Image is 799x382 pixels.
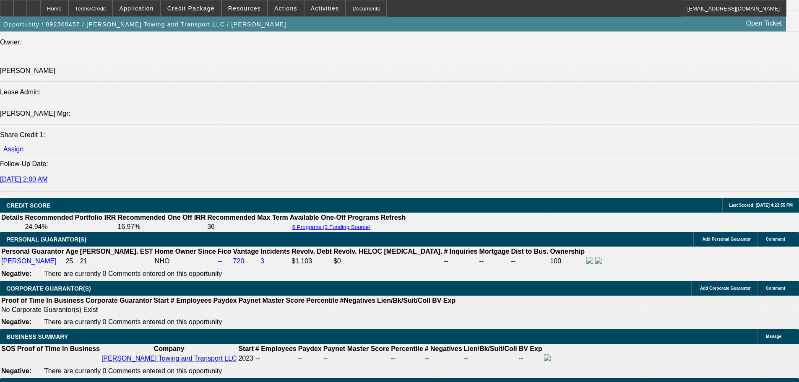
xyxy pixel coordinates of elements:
[238,354,254,363] td: 2023
[207,223,289,231] td: 36
[44,318,222,325] span: There are currently 0 Comments entered on this opportunity
[1,318,31,325] b: Negative:
[113,0,160,16] button: Application
[119,5,154,12] span: Application
[444,248,477,255] b: # Inquiries
[291,248,332,255] b: Revolv. Debt
[155,248,216,255] b: Home Owner Since
[255,355,260,362] span: --
[380,213,406,222] th: Refresh
[1,270,31,277] b: Negative:
[6,285,91,292] span: CORPORATE GUARANTOR(S)
[391,345,423,352] b: Percentile
[167,5,215,12] span: Credit Package
[24,223,116,231] td: 24.94%
[464,345,517,352] b: Lien/Bk/Suit/Coll
[479,257,510,266] td: --
[17,345,100,353] th: Proof of Time In Business
[702,237,751,242] span: Add Personal Guarantor
[3,146,23,153] a: Assign
[171,297,212,304] b: # Employees
[333,248,442,255] b: Revolv. HELOC [MEDICAL_DATA].
[519,345,542,352] b: BV Exp
[274,5,297,12] span: Actions
[207,213,289,222] th: Recommended Max Term
[3,21,286,28] span: Opportunity / 092500457 / [PERSON_NAME] Towing and Transport LLC / [PERSON_NAME]
[298,354,322,363] td: --
[260,257,264,265] a: 3
[65,257,78,266] td: 25
[213,297,237,304] b: Paydex
[432,297,455,304] b: BV Exp
[80,257,154,266] td: 21
[766,286,785,291] span: Comment
[743,16,785,31] a: Open Ticket
[154,257,216,266] td: NHO
[1,213,23,222] th: Details
[1,306,459,314] td: No Corporate Guarantor(s) Exist
[86,297,152,304] b: Corporate Guarantor
[511,248,549,255] b: Dist to Bus.
[306,297,338,304] b: Percentile
[425,355,462,362] div: --
[290,223,373,231] button: 6 Programs (3 Funding Source)
[700,286,751,291] span: Add Corporate Guarantor
[44,367,222,374] span: There are currently 0 Comments entered on this opportunity
[323,345,389,352] b: Paynet Master Score
[161,0,221,16] button: Credit Package
[239,297,305,304] b: Paynet Master Score
[550,248,585,255] b: Ownership
[766,237,785,242] span: Comment
[255,345,297,352] b: # Employees
[102,355,237,362] a: [PERSON_NAME] Towing and Transport LLC
[323,355,389,362] div: --
[260,248,290,255] b: Incidents
[44,270,222,277] span: There are currently 0 Comments entered on this opportunity
[333,257,443,266] td: $0
[595,257,602,264] img: linkedin-icon.png
[233,257,245,265] a: 720
[377,297,430,304] b: Lien/Bk/Suit/Coll
[305,0,346,16] button: Activities
[24,213,116,222] th: Recommended Portfolio IRR
[1,345,16,353] th: SOS
[233,248,259,255] b: Vantage
[586,257,593,264] img: facebook-icon.png
[298,345,322,352] b: Paydex
[518,354,543,363] td: --
[766,334,781,339] span: Manage
[1,296,84,305] th: Proof of Time In Business
[238,345,253,352] b: Start
[391,355,423,362] div: --
[549,257,585,266] td: 100
[1,248,64,255] b: Personal Guarantor
[311,5,339,12] span: Activities
[289,213,380,222] th: Available One-Off Programs
[479,248,510,255] b: Mortgage
[6,236,86,243] span: PERSONAL GUARANTOR(S)
[443,257,478,266] td: --
[463,354,518,363] td: --
[544,354,551,361] img: facebook-icon.png
[154,345,185,352] b: Company
[228,5,261,12] span: Resources
[80,248,153,255] b: [PERSON_NAME]. EST
[218,257,222,265] a: --
[6,333,68,340] span: BUSINESS SUMMARY
[117,213,206,222] th: Recommended One Off IRR
[1,367,31,374] b: Negative:
[425,345,462,352] b: # Negatives
[6,202,51,209] span: CREDIT SCORE
[65,248,78,255] b: Age
[291,257,332,266] td: $1,103
[268,0,304,16] button: Actions
[1,257,57,265] a: [PERSON_NAME]
[511,257,549,266] td: --
[218,248,232,255] b: Fico
[154,297,169,304] b: Start
[117,223,206,231] td: 16.97%
[222,0,267,16] button: Resources
[340,297,376,304] b: #Negatives
[729,203,793,208] span: Last Scored: [DATE] 4:23:55 PM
